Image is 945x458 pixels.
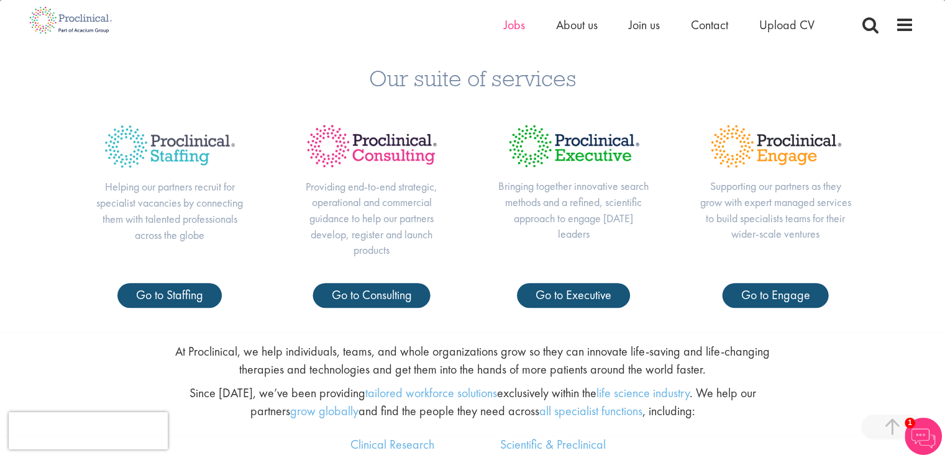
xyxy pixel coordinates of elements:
[94,114,246,179] img: Proclinical Title
[629,17,660,33] a: Join us
[160,343,784,378] p: At Proclinical, we help individuals, teams, and whole organizations grow so they can innovate lif...
[365,385,496,401] a: tailored workforce solutions
[313,283,431,308] a: Go to Consulting
[723,283,829,308] a: Go to Engage
[905,418,915,428] span: 1
[500,436,606,452] a: Scientific & Preclinical
[905,418,942,455] img: Chatbot
[296,179,448,259] p: Providing end-to-end strategic, operational and commercial guidance to help our partners develop,...
[296,114,448,178] img: Proclinical Title
[332,287,412,303] span: Go to Consulting
[691,17,728,33] a: Contact
[539,403,642,419] a: all specialist functions
[160,384,784,420] p: Since [DATE], we’ve been providing exclusively within the . We help our partners and find the peo...
[498,114,650,178] img: Proclinical Title
[9,66,936,89] h3: Our suite of services
[517,283,630,308] a: Go to Executive
[700,178,852,242] p: Supporting our partners as they grow with expert managed services to build specialists teams for ...
[94,179,246,243] p: Helping our partners recruit for specialist vacancies by connecting them with talented profession...
[498,178,650,242] p: Bringing together innovative search methods and a refined, scientific approach to engage [DATE] l...
[741,287,810,303] span: Go to Engage
[556,17,598,33] a: About us
[350,436,434,452] a: Clinical Research
[290,403,358,419] a: grow globally
[596,385,689,401] a: life science industry
[504,17,525,33] a: Jobs
[700,114,852,178] img: Proclinical Title
[536,287,611,303] span: Go to Executive
[117,283,222,308] a: Go to Staffing
[136,287,203,303] span: Go to Staffing
[759,17,815,33] a: Upload CV
[9,412,168,449] iframe: reCAPTCHA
